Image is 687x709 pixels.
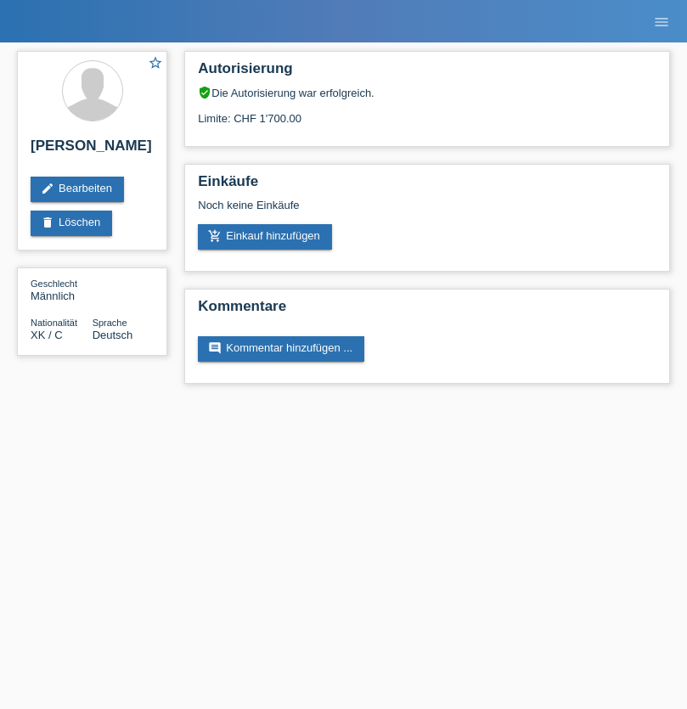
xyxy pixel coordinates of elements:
[41,182,54,195] i: edit
[93,318,127,328] span: Sprache
[31,279,77,289] span: Geschlecht
[198,173,656,199] h2: Einkäufe
[198,298,656,324] h2: Kommentare
[198,99,656,125] div: Limite: CHF 1'700.00
[208,229,222,243] i: add_shopping_cart
[198,60,656,86] h2: Autorisierung
[198,86,656,99] div: Die Autorisierung war erfolgreich.
[41,216,54,229] i: delete
[198,224,332,250] a: add_shopping_cartEinkauf hinzufügen
[31,177,124,202] a: editBearbeiten
[198,86,211,99] i: verified_user
[31,329,63,341] span: Kosovo / C / 04.10.2021
[653,14,670,31] i: menu
[198,336,364,362] a: commentKommentar hinzufügen ...
[148,55,163,70] i: star_border
[93,329,133,341] span: Deutsch
[31,138,154,163] h2: [PERSON_NAME]
[31,318,77,328] span: Nationalität
[645,16,679,26] a: menu
[31,211,112,236] a: deleteLöschen
[31,277,93,302] div: Männlich
[148,55,163,73] a: star_border
[198,199,656,224] div: Noch keine Einkäufe
[208,341,222,355] i: comment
